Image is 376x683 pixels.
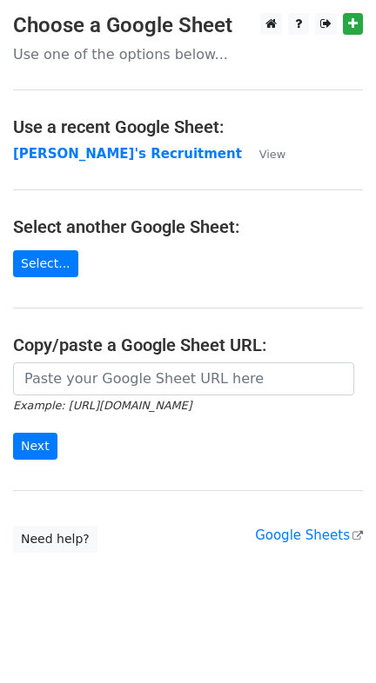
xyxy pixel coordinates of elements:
[13,146,242,162] a: [PERSON_NAME]'s Recruitment
[13,116,363,137] h4: Use a recent Google Sheet:
[13,250,78,277] a: Select...
[13,433,57,460] input: Next
[13,335,363,355] h4: Copy/paste a Google Sheet URL:
[13,45,363,63] p: Use one of the options below...
[13,216,363,237] h4: Select another Google Sheet:
[255,527,363,543] a: Google Sheets
[13,399,191,412] small: Example: [URL][DOMAIN_NAME]
[13,526,97,553] a: Need help?
[242,146,285,162] a: View
[13,13,363,38] h3: Choose a Google Sheet
[259,148,285,161] small: View
[13,362,354,395] input: Paste your Google Sheet URL here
